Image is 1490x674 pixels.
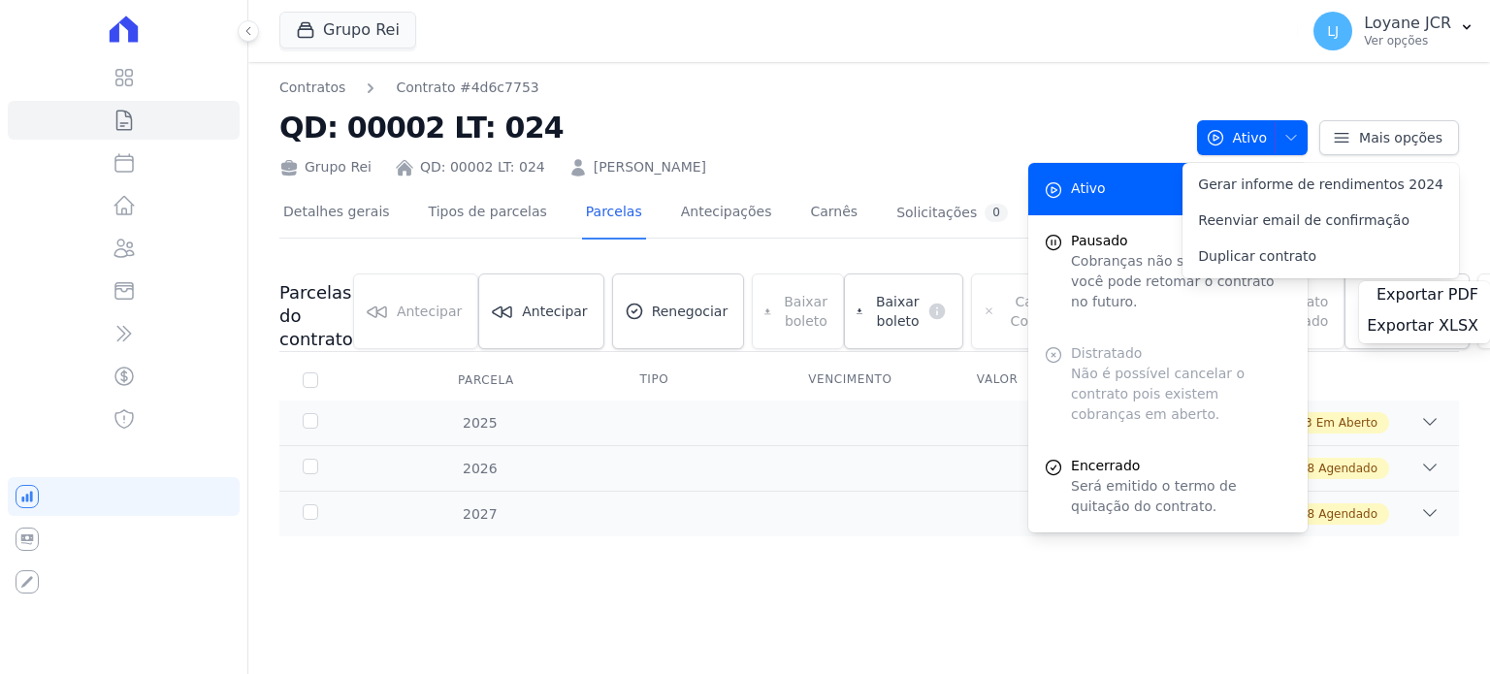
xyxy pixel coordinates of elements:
a: Renegociar [612,273,745,349]
p: Loyane JCR [1364,14,1451,33]
a: Parcelas [582,188,646,240]
a: Mais opções [1319,120,1459,155]
a: Exportar PDF [1377,285,1482,308]
h3: Parcelas do contrato [279,281,353,351]
th: Tipo [616,360,785,401]
span: Agendado [1318,505,1377,523]
span: Em Aberto [1316,414,1377,432]
a: Baixar boleto [844,273,963,349]
a: Antecipar [478,273,603,349]
span: Agendado [1318,460,1377,477]
p: Ver opções [1364,33,1451,48]
a: Solicitações0 [892,188,1012,240]
th: Valor [954,360,1122,401]
span: Exportar PDF [1377,285,1478,305]
button: Grupo Rei [279,12,416,48]
span: Antecipar [522,302,587,321]
a: Extrato detalhado [1344,273,1469,349]
div: Solicitações [896,204,1008,222]
span: Mais opções [1359,128,1442,147]
a: Contratos [279,78,345,98]
span: 8 [1308,460,1315,477]
span: Exportar XLSX [1367,316,1478,336]
a: Exportar XLSX [1367,316,1482,339]
span: Baixar boleto [870,292,919,331]
p: Será emitido o termo de quitação do contrato. [1071,476,1292,517]
span: Renegociar [652,302,729,321]
a: Detalhes gerais [279,188,394,240]
a: Reenviar email de confirmação [1182,203,1459,239]
span: Ativo [1071,178,1106,199]
a: Duplicar contrato [1182,239,1459,274]
span: 3 [1305,414,1312,432]
span: 8 [1308,505,1315,523]
a: Carnês [806,188,861,240]
th: Vencimento [785,360,954,401]
a: [PERSON_NAME] [594,157,706,177]
div: 0 [985,204,1008,222]
span: Ativo [1206,120,1268,155]
a: Antecipações [677,188,776,240]
a: QD: 00002 LT: 024 [420,157,545,177]
a: Gerar informe de rendimentos 2024 [1182,167,1459,203]
nav: Breadcrumb [279,78,539,98]
h2: QD: 00002 LT: 024 [279,106,1182,149]
span: Pausado [1071,231,1292,251]
p: Cobranças não serão geradas e você pode retomar o contrato no futuro. [1071,251,1292,312]
nav: Breadcrumb [279,78,1182,98]
div: Parcela [435,361,537,400]
button: Ativo [1197,120,1309,155]
span: Encerrado [1071,456,1292,476]
span: LJ [1327,24,1339,38]
a: Encerrado Será emitido o termo de quitação do contrato. [1028,440,1308,532]
a: Tipos de parcelas [425,188,551,240]
a: Contrato #4d6c7753 [396,78,538,98]
div: Grupo Rei [279,157,372,177]
button: LJ Loyane JCR Ver opções [1298,4,1490,58]
button: Pausado Cobranças não serão geradas e você pode retomar o contrato no futuro. [1028,215,1308,328]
